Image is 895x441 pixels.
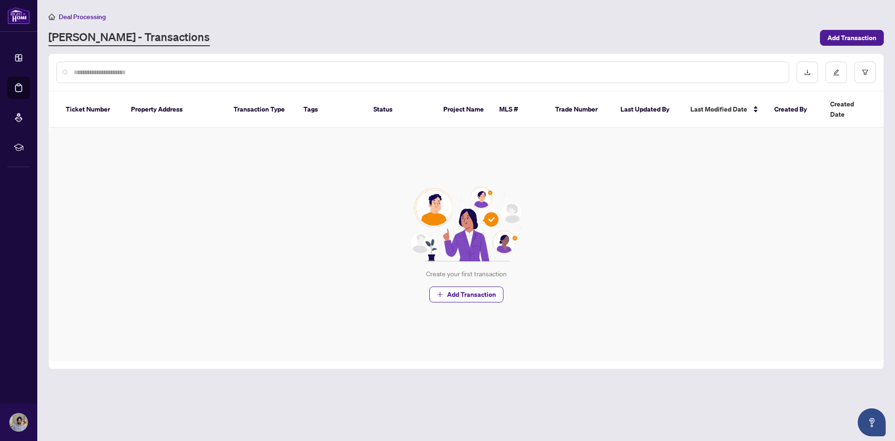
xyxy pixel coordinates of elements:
span: plus [437,291,443,298]
th: Last Modified Date [683,91,767,128]
button: edit [826,62,847,83]
span: Add Transaction [447,287,496,302]
span: home [48,14,55,20]
th: Transaction Type [226,91,296,128]
th: Project Name [436,91,492,128]
button: Add Transaction [429,287,503,302]
th: Created By [767,91,823,128]
a: [PERSON_NAME] - Transactions [48,29,210,46]
img: Null State Icon [406,187,526,261]
button: Open asap [858,408,886,436]
span: download [804,69,811,76]
div: Create your first transaction [426,269,507,279]
button: filter [854,62,876,83]
th: Last Updated By [613,91,683,128]
th: MLS # [492,91,548,128]
span: Deal Processing [59,13,106,21]
th: Tags [296,91,366,128]
img: Profile Icon [10,413,28,431]
button: Add Transaction [820,30,884,46]
span: filter [862,69,868,76]
th: Ticket Number [58,91,124,128]
th: Status [366,91,436,128]
span: Add Transaction [827,30,876,45]
img: logo [7,7,30,24]
th: Created Date [823,91,888,128]
th: Property Address [124,91,226,128]
th: Trade Number [548,91,613,128]
span: Last Modified Date [690,104,747,114]
span: edit [833,69,840,76]
button: download [797,62,818,83]
span: Created Date [830,99,869,119]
